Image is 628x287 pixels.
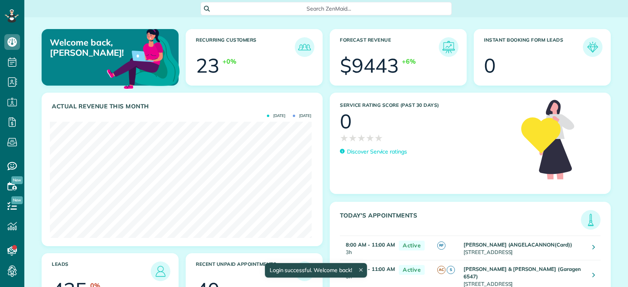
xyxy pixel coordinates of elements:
[223,57,236,66] div: +0%
[265,263,367,278] div: Login successful. Welcome back!
[196,261,295,281] h3: Recent unpaid appointments
[196,37,295,57] h3: Recurring Customers
[402,57,416,66] div: +6%
[357,131,366,145] span: ★
[346,266,395,272] strong: 8:00 AM - 11:00 AM
[484,56,496,75] div: 0
[349,131,357,145] span: ★
[11,176,23,184] span: New
[437,241,445,250] span: RF
[267,114,285,118] span: [DATE]
[340,112,352,131] div: 0
[340,131,349,145] span: ★
[340,37,439,57] h3: Forecast Revenue
[340,212,581,230] h3: Today's Appointments
[585,39,601,55] img: icon_form_leads-04211a6a04a5b2264e4ee56bc0799ec3eb69b7e499cbb523a139df1d13a81ae0.png
[399,241,425,250] span: Active
[441,39,456,55] img: icon_forecast_revenue-8c13a41c7ed35a8dcfafea3cbb826a0462acb37728057bba2d056411b612bbbe.png
[447,266,455,274] span: S
[347,148,407,156] p: Discover Service ratings
[340,148,407,156] a: Discover Service ratings
[50,37,134,58] p: Welcome back, [PERSON_NAME]!
[462,236,586,260] td: [STREET_ADDRESS]
[340,102,513,108] h3: Service Rating score (past 30 days)
[374,131,383,145] span: ★
[11,196,23,204] span: New
[340,56,399,75] div: $9443
[196,56,219,75] div: 23
[346,241,395,248] strong: 8:00 AM - 11:00 AM
[297,39,312,55] img: icon_recurring_customers-cf858462ba22bcd05b5a5880d41d6543d210077de5bb9ebc9590e49fd87d84ed.png
[52,261,151,281] h3: Leads
[399,265,425,275] span: Active
[583,212,599,228] img: icon_todays_appointments-901f7ab196bb0bea1936b74009e4eb5ffbc2d2711fa7634e0d609ed5ef32b18b.png
[464,266,581,280] strong: [PERSON_NAME] & [PERSON_NAME] (Garagen 6547)
[105,20,181,96] img: dashboard_welcome-42a62b7d889689a78055ac9021e634bf52bae3f8056760290aed330b23ab8690.png
[340,236,395,260] td: 3h
[52,103,314,110] h3: Actual Revenue this month
[293,114,311,118] span: [DATE]
[437,266,445,274] span: AC
[464,241,572,248] strong: [PERSON_NAME] (ANGELACANNON(Card))
[153,263,168,279] img: icon_leads-1bed01f49abd5b7fead27621c3d59655bb73ed531f8eeb49469d10e621d6b896.png
[484,37,583,57] h3: Instant Booking Form Leads
[366,131,374,145] span: ★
